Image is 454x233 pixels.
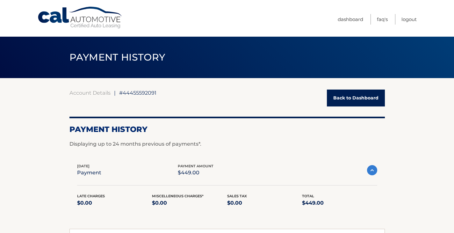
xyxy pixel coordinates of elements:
[69,140,385,148] p: Displaying up to 24 months previous of payments*.
[69,125,385,134] h2: Payment History
[152,199,227,208] p: $0.00
[302,199,377,208] p: $449.00
[69,51,165,63] span: PAYMENT HISTORY
[119,90,156,96] span: #44455592091
[114,90,116,96] span: |
[338,14,363,25] a: Dashboard
[77,199,152,208] p: $0.00
[178,164,213,168] span: payment amount
[69,90,111,96] a: Account Details
[401,14,417,25] a: Logout
[178,168,213,177] p: $449.00
[367,165,377,175] img: accordion-active.svg
[377,14,388,25] a: FAQ's
[227,199,302,208] p: $0.00
[227,194,247,198] span: Sales Tax
[152,194,204,198] span: Miscelleneous Charges*
[77,168,101,177] p: payment
[302,194,314,198] span: Total
[77,164,90,168] span: [DATE]
[327,90,385,106] a: Back to Dashboard
[37,6,123,29] a: Cal Automotive
[77,194,105,198] span: Late Charges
